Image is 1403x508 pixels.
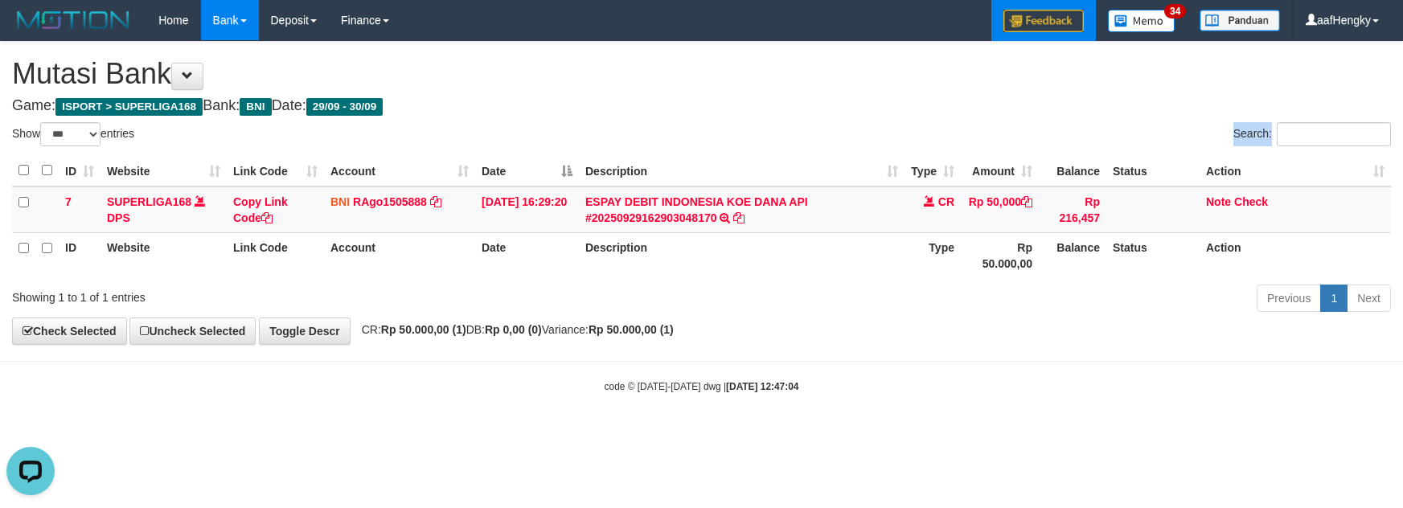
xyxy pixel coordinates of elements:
th: Description [579,232,905,278]
img: panduan.png [1200,10,1280,31]
th: Balance [1039,155,1106,186]
a: Check Selected [12,317,127,345]
img: Feedback.jpg [1003,10,1084,32]
span: CR: DB: Variance: [354,323,674,336]
a: Next [1347,285,1391,312]
a: Copy RAgo1505888 to clipboard [430,195,441,208]
th: Action [1200,232,1391,278]
strong: [DATE] 12:47:04 [726,381,798,392]
a: Copy Rp 50,000 to clipboard [1021,195,1032,208]
a: Uncheck Selected [129,317,256,345]
th: Link Code [227,232,324,278]
span: BNI [330,195,350,208]
td: DPS [101,186,227,233]
label: Show entries [12,122,134,146]
a: Previous [1257,285,1321,312]
th: Rp 50.000,00 [961,232,1039,278]
th: Amount: activate to sort column ascending [961,155,1039,186]
td: Rp 50,000 [961,186,1039,233]
td: [DATE] 16:29:20 [475,186,579,233]
a: RAgo1505888 [353,195,427,208]
span: ISPORT > SUPERLIGA168 [55,98,203,116]
div: Showing 1 to 1 of 1 entries [12,283,572,305]
label: Search: [1233,122,1391,146]
h1: Mutasi Bank [12,58,1391,90]
small: code © [DATE]-[DATE] dwg | [605,381,799,392]
span: CR [938,195,954,208]
img: MOTION_logo.png [12,8,134,32]
span: BNI [240,98,271,116]
a: Toggle Descr [259,317,351,345]
th: Website [101,232,227,278]
a: Copy ESPAY DEBIT INDONESIA KOE DANA API #20250929162903048170 to clipboard [733,211,745,224]
a: Note [1206,195,1231,208]
strong: Rp 50.000,00 (1) [381,323,466,336]
img: Button%20Memo.svg [1108,10,1175,32]
a: ESPAY DEBIT INDONESIA KOE DANA API #20250929162903048170 [585,195,808,224]
th: Account: activate to sort column ascending [324,155,475,186]
a: 1 [1320,285,1348,312]
input: Search: [1277,122,1391,146]
th: Website: activate to sort column ascending [101,155,227,186]
span: 7 [65,195,72,208]
th: Date [475,232,579,278]
a: Check [1234,195,1268,208]
a: SUPERLIGA168 [107,195,191,208]
span: 29/09 - 30/09 [306,98,384,116]
th: Link Code: activate to sort column ascending [227,155,324,186]
th: Action: activate to sort column ascending [1200,155,1391,186]
a: Copy Link Code [233,195,288,224]
button: Open LiveChat chat widget [6,6,55,55]
th: Balance [1039,232,1106,278]
td: Rp 216,457 [1039,186,1106,233]
th: Account [324,232,475,278]
span: 34 [1164,4,1186,18]
th: Description: activate to sort column ascending [579,155,905,186]
th: ID: activate to sort column ascending [59,155,101,186]
select: Showentries [40,122,101,146]
th: ID [59,232,101,278]
th: Date: activate to sort column descending [475,155,579,186]
th: Status [1106,232,1200,278]
strong: Rp 50.000,00 (1) [589,323,674,336]
th: Type: activate to sort column ascending [905,155,961,186]
th: Status [1106,155,1200,186]
h4: Game: Bank: Date: [12,98,1391,114]
strong: Rp 0,00 (0) [485,323,542,336]
th: Type [905,232,961,278]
